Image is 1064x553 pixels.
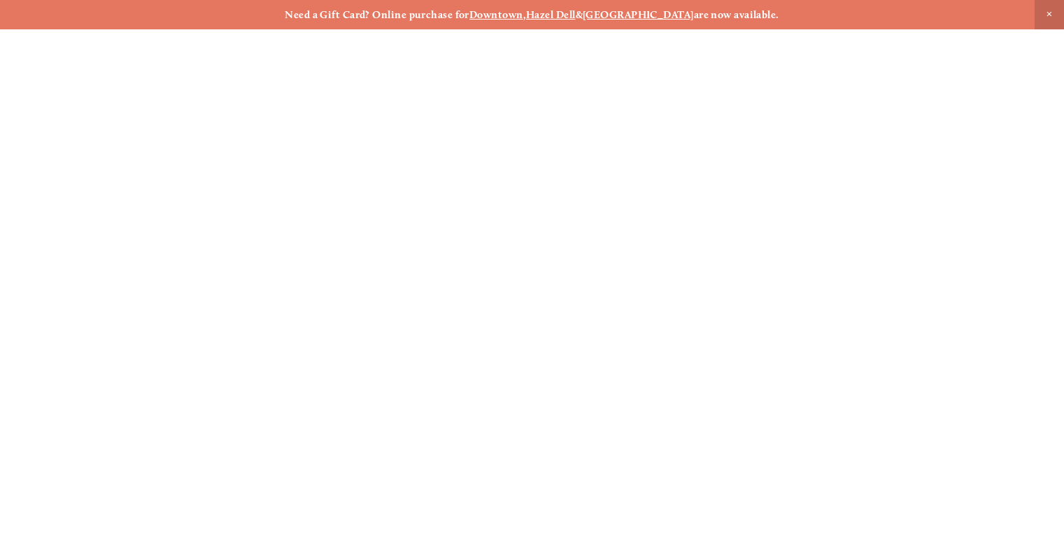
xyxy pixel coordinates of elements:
strong: & [576,8,583,21]
strong: are now available. [694,8,779,21]
a: Downtown [469,8,523,21]
a: [GEOGRAPHIC_DATA] [583,8,694,21]
a: Hazel Dell [526,8,576,21]
strong: Need a Gift Card? Online purchase for [285,8,469,21]
strong: , [523,8,526,21]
